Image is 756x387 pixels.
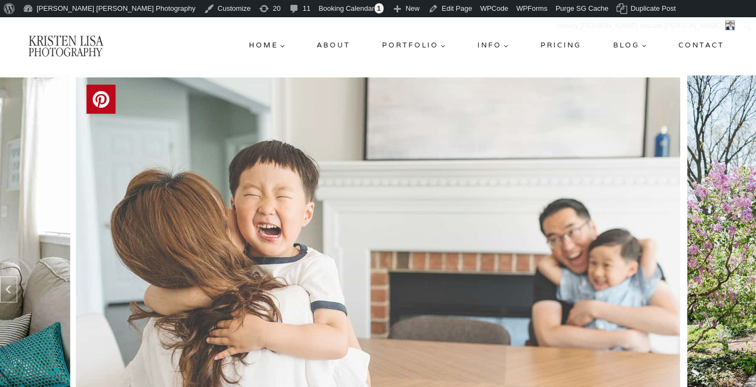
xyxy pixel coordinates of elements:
[249,40,285,51] span: Home
[378,36,450,55] a: Portfolio
[613,40,647,51] span: Blog
[739,277,756,302] button: Next slide
[609,36,651,55] a: Blog
[245,36,729,55] nav: Primary Navigation
[473,36,513,55] a: Info
[477,40,509,51] span: Info
[536,36,586,55] a: Pricing
[580,22,722,30] span: [PERSON_NAME].masato.[PERSON_NAME]
[382,40,446,51] span: Portfolio
[674,36,729,55] a: Contact
[245,36,289,55] a: Home
[313,36,355,55] a: About
[374,3,384,13] span: 1
[27,34,104,57] img: Kristen Lisa Photography
[553,17,739,34] a: Howdy,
